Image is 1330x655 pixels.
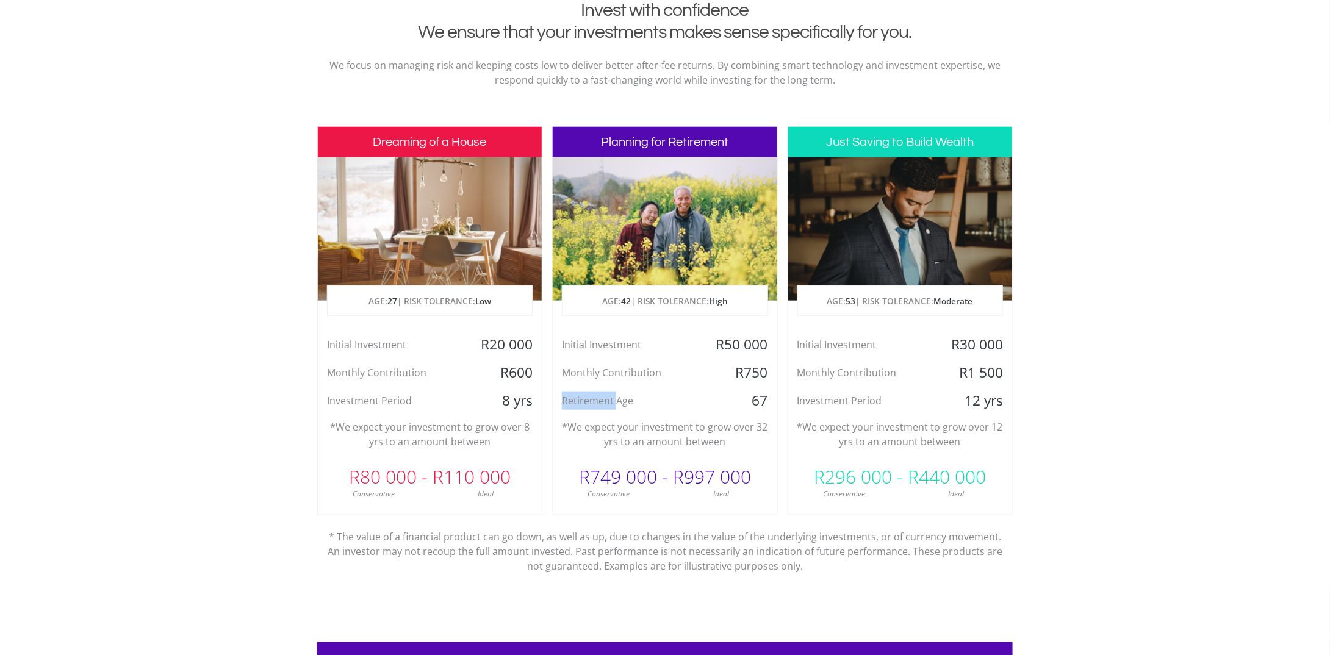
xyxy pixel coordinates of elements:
div: R296 000 - R440 000 [788,459,1012,495]
p: *We expect your investment to grow over 12 yrs to an amount between [797,420,1003,449]
span: 53 [846,295,856,307]
p: *We expect your investment to grow over 8 yrs to an amount between [327,420,533,449]
div: Monthly Contribution [318,363,467,382]
span: 42 [621,295,631,307]
div: Ideal [430,489,542,499]
div: R30 000 [938,335,1012,354]
p: * The value of a financial product can go down, as well as up, due to changes in the value of the... [326,515,1004,573]
div: Initial Investment [553,335,702,354]
div: Conservative [318,489,430,499]
div: R20 000 [467,335,542,354]
div: R80 000 - R110 000 [318,459,542,495]
p: AGE: | RISK TOLERANCE: [328,286,532,317]
div: R750 [702,363,777,382]
p: We focus on managing risk and keeping costs low to deliver better after-fee returns. By combining... [326,58,1004,87]
div: Conservative [553,489,665,499]
span: Moderate [934,295,973,307]
div: Ideal [900,489,1012,499]
div: Ideal [665,489,777,499]
p: AGE: | RISK TOLERANCE: [563,286,767,317]
p: AGE: | RISK TOLERANCE: [798,286,1002,317]
div: Investment Period [318,392,467,410]
div: 67 [702,392,777,410]
p: *We expect your investment to grow over 32 yrs to an amount between [562,420,767,449]
div: R1 500 [938,363,1012,382]
div: R600 [467,363,542,382]
div: Investment Period [788,392,938,410]
span: 27 [387,295,397,307]
div: Conservative [788,489,900,499]
div: Monthly Contribution [553,363,702,382]
span: Low [475,295,491,307]
div: Initial Investment [788,335,938,354]
div: 12 yrs [938,392,1012,410]
div: 8 yrs [467,392,542,410]
span: High [709,295,728,307]
div: R50 000 [702,335,777,354]
div: Monthly Contribution [788,363,938,382]
div: R749 000 - R997 000 [553,459,777,495]
h3: Just Saving to Build Wealth [788,127,1012,157]
div: Retirement Age [553,392,702,410]
h3: Planning for Retirement [553,127,777,157]
div: Initial Investment [318,335,467,354]
h3: Dreaming of a House [318,127,542,157]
